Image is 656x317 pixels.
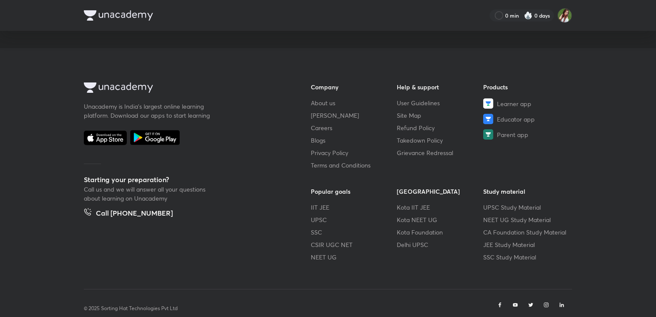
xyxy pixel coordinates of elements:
[311,228,397,237] a: SSC
[483,98,570,109] a: Learner app
[483,240,570,249] a: JEE Study Material
[311,253,397,262] a: NEET UG
[96,208,173,220] h5: Call [PHONE_NUMBER]
[84,82,283,95] a: Company Logo
[311,136,397,145] a: Blogs
[483,215,570,224] a: NEET UG Study Material
[84,208,173,220] a: Call [PHONE_NUMBER]
[84,185,213,203] p: Call us and we will answer all your questions about learning on Unacademy
[397,148,484,157] a: Grievance Redressal
[397,240,484,249] a: Delhi UPSC
[483,82,570,91] h6: Products
[311,240,397,249] a: CSIR UGC NET
[483,203,570,212] a: UPSC Study Material
[483,228,570,237] a: CA Foundation Study Material
[524,11,533,20] img: streak
[311,82,397,91] h6: Company
[311,98,397,107] a: About us
[397,111,484,120] a: Site Map
[483,129,570,140] a: Parent app
[483,187,570,196] h6: Study material
[483,129,494,140] img: Parent app
[483,98,494,109] img: Learner app
[84,305,178,312] p: © 2025 Sorting Hat Technologies Pvt Ltd
[397,136,484,145] a: Takedown Policy
[397,228,484,237] a: Kota Foundation
[311,187,397,196] h6: Popular goals
[311,123,332,132] span: Careers
[397,123,484,132] a: Refund Policy
[497,115,535,124] span: Educator app
[397,82,484,91] h6: Help & support
[497,99,531,108] span: Learner app
[311,215,397,224] a: UPSC
[84,102,213,120] p: Unacademy is India’s largest online learning platform. Download our apps to start learning
[397,215,484,224] a: Kota NEET UG
[311,161,397,170] a: Terms and Conditions
[311,123,397,132] a: Careers
[311,111,397,120] a: [PERSON_NAME]
[84,174,283,185] h5: Starting your preparation?
[558,8,572,23] img: aanchal singh
[483,114,494,124] img: Educator app
[397,203,484,212] a: Kota IIT JEE
[483,253,570,262] a: SSC Study Material
[84,82,153,93] img: Company Logo
[397,187,484,196] h6: [GEOGRAPHIC_DATA]
[497,130,528,139] span: Parent app
[397,98,484,107] a: User Guidelines
[483,114,570,124] a: Educator app
[311,148,397,157] a: Privacy Policy
[84,10,153,21] img: Company Logo
[311,203,397,212] a: IIT JEE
